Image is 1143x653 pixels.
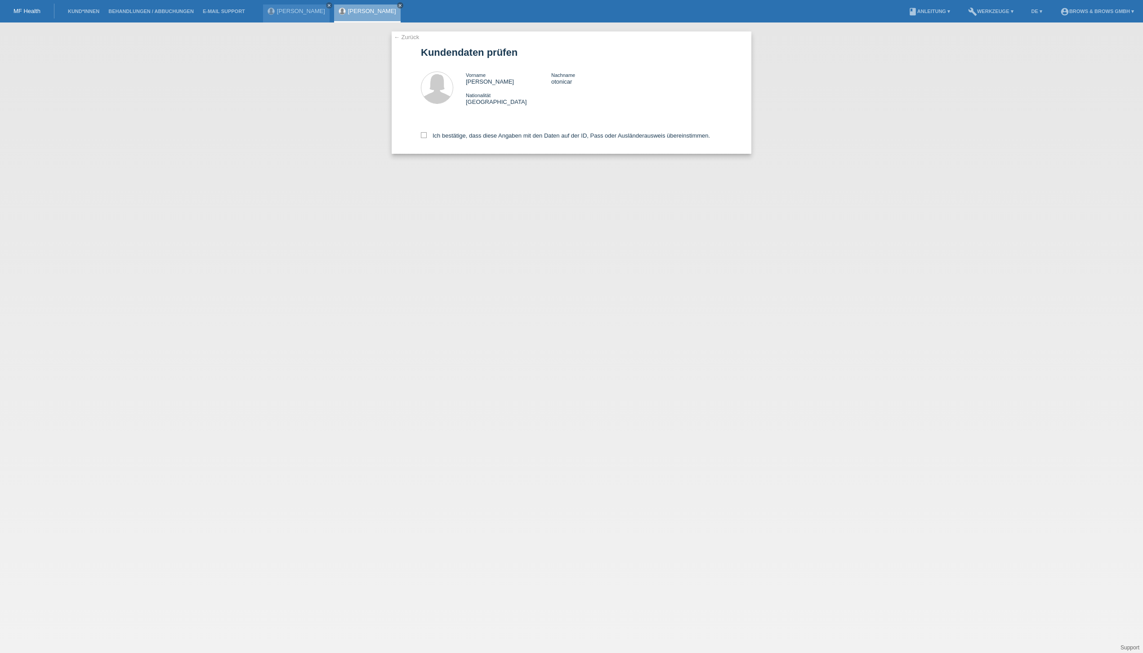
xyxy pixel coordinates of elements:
[908,7,917,16] i: book
[1056,9,1139,14] a: account_circleBrows & Brows GmbH ▾
[1027,9,1047,14] a: DE ▾
[63,9,104,14] a: Kund*innen
[466,72,551,85] div: [PERSON_NAME]
[551,72,575,78] span: Nachname
[326,2,332,9] a: close
[394,34,419,40] a: ← Zurück
[1121,644,1139,651] a: Support
[1060,7,1069,16] i: account_circle
[421,47,722,58] h1: Kundendaten prüfen
[327,3,331,8] i: close
[904,9,955,14] a: bookAnleitung ▾
[421,132,710,139] label: Ich bestätige, dass diese Angaben mit den Daten auf der ID, Pass oder Ausländerausweis übereinsti...
[397,2,403,9] a: close
[198,9,250,14] a: E-Mail Support
[964,9,1018,14] a: buildWerkzeuge ▾
[348,8,396,14] a: [PERSON_NAME]
[551,72,637,85] div: otonicar
[398,3,402,8] i: close
[277,8,325,14] a: [PERSON_NAME]
[466,93,491,98] span: Nationalität
[13,8,40,14] a: MF Health
[968,7,977,16] i: build
[104,9,198,14] a: Behandlungen / Abbuchungen
[466,92,551,105] div: [GEOGRAPHIC_DATA]
[466,72,486,78] span: Vorname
